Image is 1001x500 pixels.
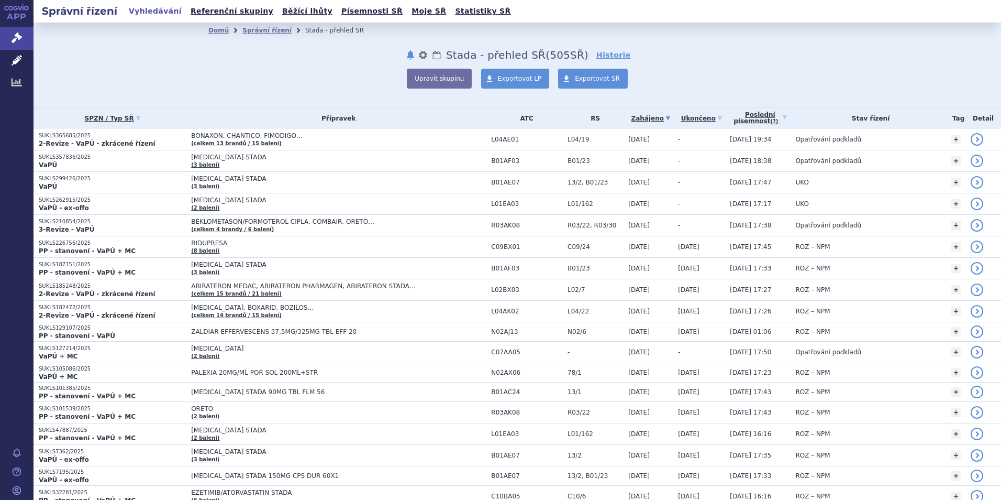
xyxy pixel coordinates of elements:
span: [DATE] [628,328,650,335]
span: - [678,222,680,229]
span: ROZ – NPM [795,369,830,376]
span: [DATE] 17:50 [730,349,771,356]
span: [DATE] [628,452,650,459]
a: detail [971,406,983,419]
span: C10/6 [568,493,623,500]
span: [MEDICAL_DATA] STADA [191,261,453,268]
a: Exportovat SŘ [558,69,628,89]
a: (3 balení) [191,162,219,168]
th: ATC [486,107,562,129]
span: [MEDICAL_DATA] STADA 90MG TBL FLM 56 [191,388,453,396]
span: C09BX01 [491,243,562,251]
span: [DATE] [628,493,650,500]
span: [DATE] 01:06 [730,328,771,335]
a: Lhůty [431,49,442,61]
span: Opatřování podkladů [795,349,861,356]
p: SUKLS101539/2025 [39,405,186,412]
th: Detail [965,107,1001,129]
span: ROZ – NPM [795,493,830,500]
span: [DATE] [628,472,650,480]
span: B01AE07 [491,472,562,480]
span: ROZ – NPM [795,430,830,438]
span: [MEDICAL_DATA] STADA [191,175,453,182]
a: Vyhledávání [126,4,185,18]
span: R03AK08 [491,222,562,229]
button: nastavení [418,49,428,61]
span: 13/2, B01/23 [568,472,623,480]
span: [DATE] [678,472,699,480]
a: (2 balení) [191,414,219,419]
p: SUKLS129107/2025 [39,324,186,332]
span: [MEDICAL_DATA] STADA [191,154,453,161]
span: [DATE] 17:26 [730,308,771,315]
strong: VaPÚ + MC [39,373,77,381]
span: L02BX03 [491,286,562,294]
span: [DATE] 16:16 [730,493,771,500]
a: detail [971,133,983,146]
span: [DATE] [628,286,650,294]
span: [DATE] [678,409,699,416]
p: SUKLS357836/2025 [39,154,186,161]
a: detail [971,198,983,210]
abbr: (?) [770,118,778,125]
span: Opatřování podkladů [795,222,861,229]
p: SUKLS262915/2025 [39,197,186,204]
a: Poslednípísemnost(?) [730,107,790,129]
a: detail [971,284,983,296]
p: SUKLS7362/2025 [39,448,186,455]
a: + [951,135,961,144]
span: [DATE] 17:47 [730,179,771,186]
a: detail [971,386,983,398]
span: 505 [550,49,570,61]
p: SUKLS187151/2025 [39,261,186,268]
span: [DATE] [678,493,699,500]
a: detail [971,428,983,440]
a: Domů [208,27,229,34]
span: - [568,349,623,356]
span: [DATE] 19:34 [730,136,771,143]
span: UKO [795,200,808,208]
strong: VaPÚ + MC [39,353,77,360]
a: detail [971,449,983,462]
span: L01EA03 [491,200,562,208]
span: L01/162 [568,430,623,438]
span: BEKLOMETASON/FORMOTEROL CIPLA, COMBAIR, ORETO… [191,218,453,225]
span: [DATE] [678,308,699,315]
p: SUKLS226756/2025 [39,240,186,247]
span: 13/1 [568,388,623,396]
strong: 2-Revize - VaPÚ - zkrácené řízení [39,290,155,298]
span: L04AK02 [491,308,562,315]
span: C09/24 [568,243,623,251]
span: B01AF03 [491,157,562,165]
span: ROZ – NPM [795,409,830,416]
span: EZETIMIB/ATORVASTATIN STADA [191,489,453,496]
span: UKO [795,179,808,186]
span: ROZ – NPM [795,388,830,396]
span: Stada - přehled SŘ [446,49,546,61]
span: BONAXON, CHANTICO, FIMODIGO… [191,132,453,139]
span: [DATE] [678,452,699,459]
span: [DATE] 17:33 [730,265,771,272]
a: (2 balení) [191,435,219,441]
a: (celkem 4 brandy / 6 balení) [191,226,274,232]
span: [DATE] [678,286,699,294]
span: ORETO [191,405,453,412]
span: [MEDICAL_DATA] STADA [191,197,453,204]
a: + [951,429,961,439]
a: (3 balení) [191,456,219,462]
strong: VaPÚ - ex-offo [39,204,89,212]
span: N02AX06 [491,369,562,376]
span: ( SŘ) [546,49,588,61]
strong: VaPÚ - ex-offo [39,456,89,463]
span: [DATE] [678,265,699,272]
a: (celkem 13 brandů / 15 balení) [191,140,282,146]
span: [DATE] 17:43 [730,388,771,396]
a: detail [971,325,983,338]
a: Běžící lhůty [279,4,336,18]
span: L04/19 [568,136,623,143]
span: [DATE] [678,243,699,251]
span: [MEDICAL_DATA], BOXARID, BOZILOS… [191,304,453,311]
strong: PP - stanovení - VaPÚ + MC [39,413,136,420]
a: (8 balení) [191,248,219,254]
span: [DATE] [628,157,650,165]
